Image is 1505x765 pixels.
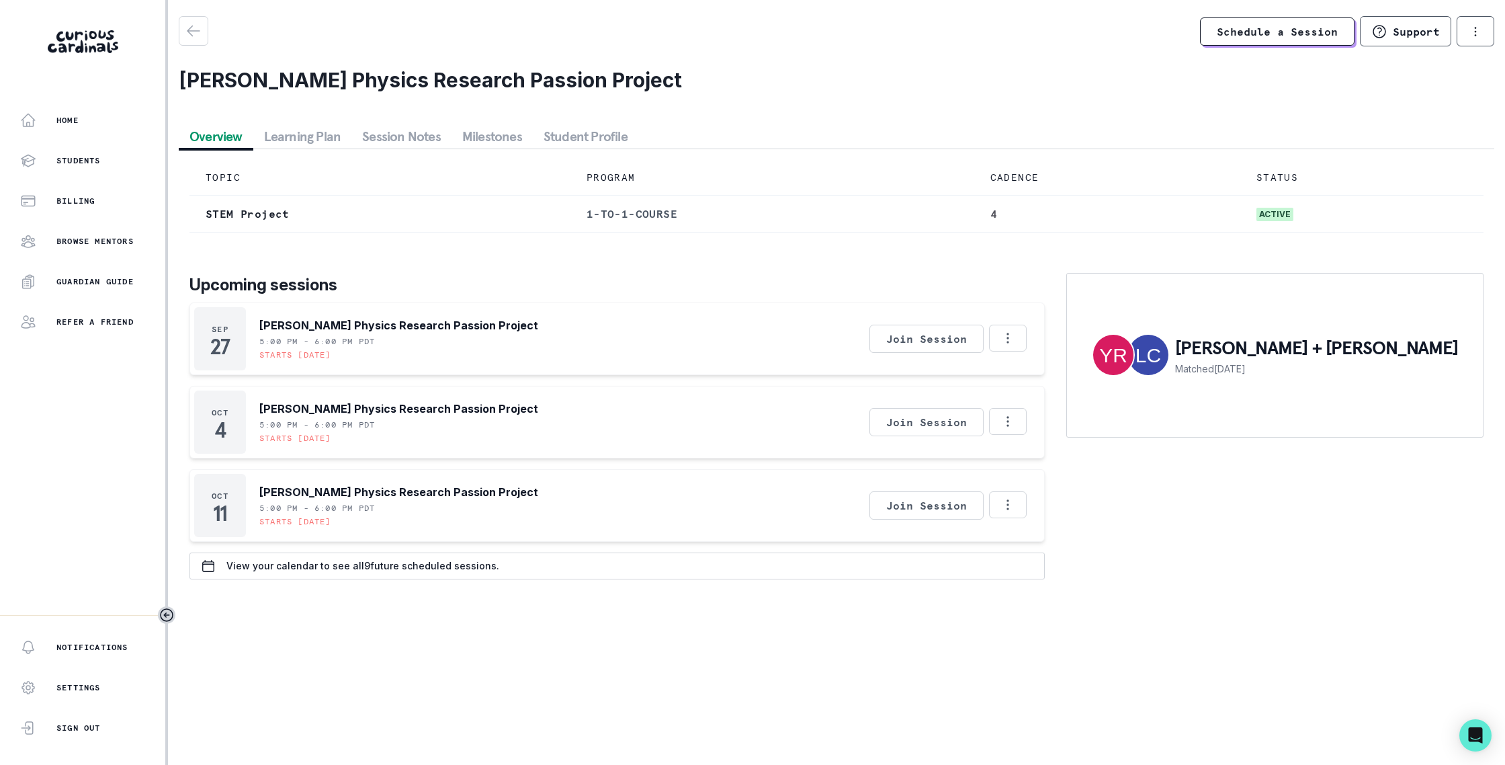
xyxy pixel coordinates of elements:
button: Join Session [869,408,984,436]
button: Student Profile [533,124,638,149]
p: Home [56,115,79,126]
p: [PERSON_NAME] Physics Research Passion Project [259,484,538,500]
p: Billing [56,196,95,206]
p: 27 [210,340,229,354]
p: Matched [DATE] [1175,362,1458,376]
button: Join Session [869,325,984,353]
button: Options [989,325,1027,352]
img: Yadukrishna Raghu [1093,335,1133,375]
p: 5:00 PM - 6:00 PM PDT [259,503,375,514]
button: options [1457,16,1494,46]
button: Milestones [451,124,533,149]
p: Oct [212,407,228,418]
p: Settings [56,682,101,693]
p: [PERSON_NAME] Physics Research Passion Project [259,401,538,417]
p: [PERSON_NAME] Physics Research Passion Project [259,317,538,333]
p: Sign Out [56,723,101,733]
img: Logan Lam-Chan [1128,335,1168,375]
button: Session Notes [351,124,451,149]
p: Browse Mentors [56,236,134,247]
p: [PERSON_NAME] + [PERSON_NAME] [1175,335,1458,362]
button: Learning Plan [253,124,352,149]
button: Options [989,408,1027,435]
td: TOPIC [189,160,570,196]
button: Support [1360,16,1451,46]
button: Options [989,491,1027,518]
p: 4 [214,424,226,437]
td: STATUS [1240,160,1483,196]
button: Join Session [869,491,984,520]
td: 4 [974,196,1240,233]
p: View your calendar to see all 9 future scheduled sessions. [226,561,499,571]
button: Toggle sidebar [158,606,175,624]
p: Starts [DATE] [259,516,331,527]
button: Overview [179,124,253,149]
p: Notifications [56,642,128,653]
p: Support [1393,25,1440,38]
td: CADENCE [974,160,1240,196]
h2: [PERSON_NAME] Physics Research Passion Project [179,68,1494,92]
td: STEM Project [189,196,570,233]
p: Students [56,155,101,166]
p: 5:00 PM - 6:00 PM PDT [259,419,375,430]
p: Guardian Guide [56,276,134,287]
a: Schedule a Session [1200,17,1354,46]
p: Upcoming sessions [189,273,1045,297]
div: Open Intercom Messenger [1459,719,1492,752]
p: Sep [212,324,228,335]
td: 1-to-1-course [570,196,974,233]
p: Starts [DATE] [259,350,331,360]
p: 11 [213,507,227,520]
p: 5:00 PM - 6:00 PM PDT [259,336,375,347]
p: Refer a friend [56,317,134,327]
span: active [1256,208,1293,221]
p: Starts [DATE] [259,433,331,444]
p: Oct [212,491,228,501]
td: PROGRAM [570,160,974,196]
img: Curious Cardinals Logo [48,30,118,53]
